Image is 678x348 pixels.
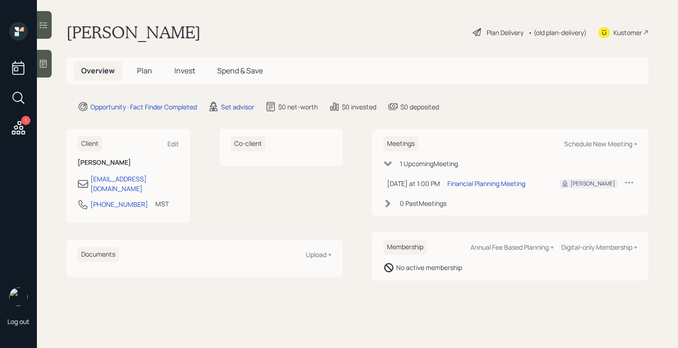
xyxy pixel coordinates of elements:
[77,159,179,167] h6: [PERSON_NAME]
[396,263,462,272] div: No active membership
[21,116,30,125] div: 1
[167,139,179,148] div: Edit
[231,136,266,151] h6: Co-client
[77,136,102,151] h6: Client
[470,243,554,252] div: Annual Fee Based Planning +
[278,102,318,112] div: $0 net-worth
[561,243,637,252] div: Digital-only Membership +
[571,180,615,188] div: [PERSON_NAME]
[383,240,427,255] h6: Membership
[77,247,119,262] h6: Documents
[66,22,201,42] h1: [PERSON_NAME]
[528,28,587,37] div: • (old plan-delivery)
[174,66,195,76] span: Invest
[400,159,458,168] div: 1 Upcoming Meeting
[383,136,418,151] h6: Meetings
[221,102,254,112] div: Set advisor
[81,66,115,76] span: Overview
[613,28,642,37] div: Kustomer
[306,250,332,259] div: Upload +
[387,179,440,188] div: [DATE] at 1:00 PM
[155,199,169,209] div: MST
[342,102,376,112] div: $0 invested
[90,174,179,193] div: [EMAIL_ADDRESS][DOMAIN_NAME]
[487,28,523,37] div: Plan Delivery
[564,139,637,148] div: Schedule New Meeting +
[9,288,28,306] img: robby-grisanti-headshot.png
[90,102,197,112] div: Opportunity · Fact Finder Completed
[400,198,446,208] div: 0 Past Meeting s
[7,317,30,326] div: Log out
[137,66,152,76] span: Plan
[90,199,148,209] div: [PHONE_NUMBER]
[400,102,439,112] div: $0 deposited
[447,179,525,188] div: Financial Planning Meeting
[217,66,263,76] span: Spend & Save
